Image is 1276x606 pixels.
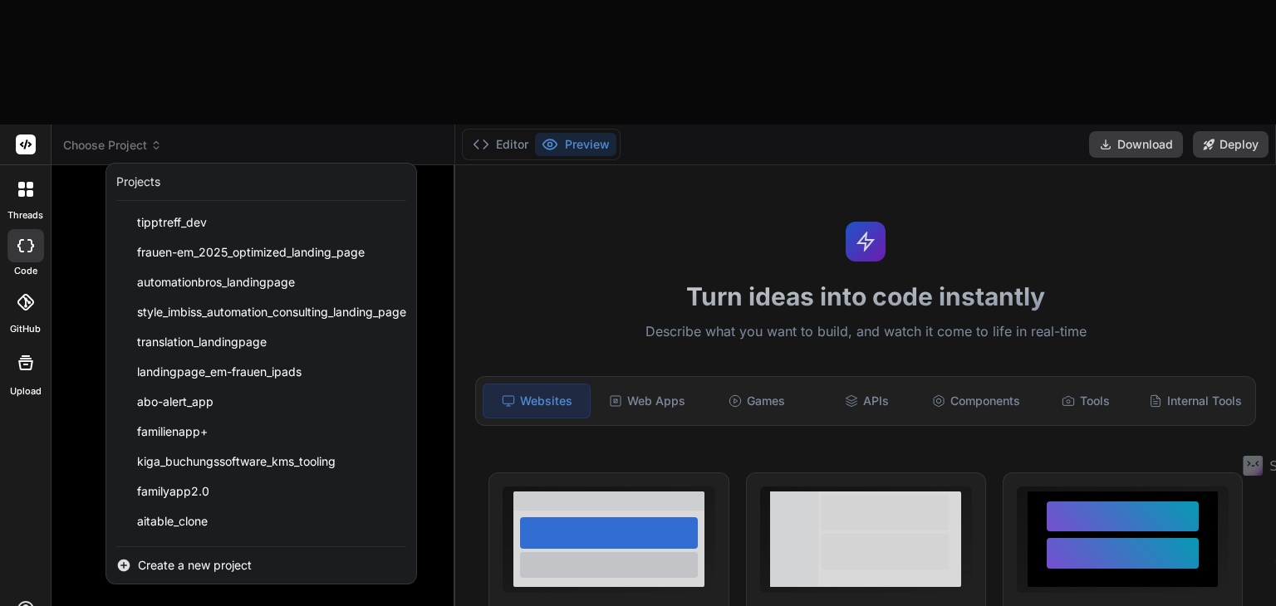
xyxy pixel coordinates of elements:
[137,453,336,470] span: kiga_buchungssoftware_kms_tooling
[137,423,208,440] span: familienapp+
[14,264,37,278] label: code
[7,208,43,222] label: threads
[137,364,302,380] span: landingpage_em-frauen_ipads
[137,214,207,231] span: tipptreff_dev
[116,173,160,190] div: Projects
[138,557,252,574] span: Create a new project
[137,483,209,500] span: familyapp2.0
[137,334,267,350] span: translation_landingpage
[137,274,295,291] span: automationbros_landingpage
[137,513,208,530] span: aitable_clone
[137,244,365,261] span: frauen-em_2025_optimized_landing_page
[10,384,42,398] label: Upload
[137,393,213,410] span: abo-alert_app
[10,322,41,336] label: GitHub
[137,304,406,320] span: style_imbiss_automation_consulting_landing_page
